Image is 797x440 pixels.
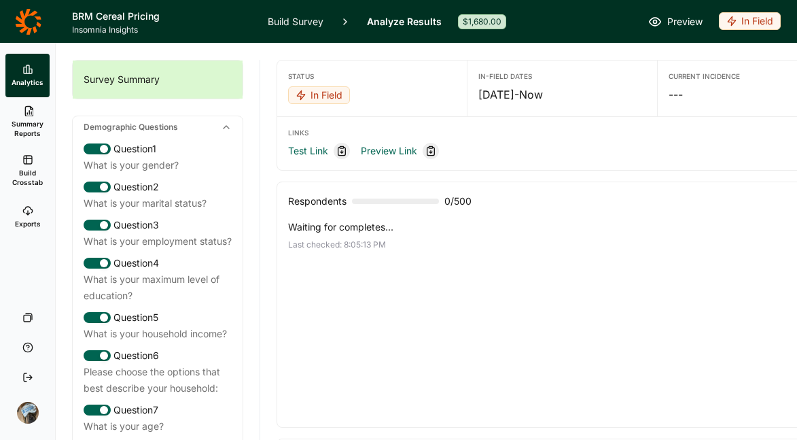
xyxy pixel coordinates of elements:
img: ocn8z7iqvmiiaveqkfqd.png [17,402,39,424]
span: 0 / 500 [444,193,472,209]
div: What is your employment status? [84,233,232,250]
div: $1,680.00 [458,14,506,29]
a: Preview Link [361,143,417,159]
a: Test Link [288,143,328,159]
div: Copy link [334,143,350,159]
h1: BRM Cereal Pricing [72,8,251,24]
div: [DATE] - Now [478,86,645,103]
div: Question 4 [84,255,232,271]
div: In Field [288,86,350,104]
div: Respondents [288,193,347,209]
span: Build Crosstab [11,168,44,187]
div: Please choose the options that best describe your household: [84,364,232,396]
div: Copy link [423,143,439,159]
div: Question 6 [84,348,232,364]
div: What is your household income? [84,326,232,342]
div: Survey Summary [73,61,243,99]
a: Build Crosstab [5,146,50,195]
div: Question 3 [84,217,232,233]
div: Status [288,71,456,81]
a: Summary Reports [5,97,50,146]
span: Preview [667,14,703,30]
a: Preview [648,14,703,30]
div: Question 5 [84,309,232,326]
div: Demographic Questions [73,116,243,138]
div: Question 2 [84,179,232,195]
div: What is your marital status? [84,195,232,211]
div: In Field [719,12,781,30]
span: Exports [15,219,41,229]
div: In-Field Dates [478,71,645,81]
div: Question 1 [84,141,232,157]
a: Analytics [5,54,50,97]
div: Question 7 [84,402,232,418]
button: In Field [288,86,350,105]
div: What is your gender? [84,157,232,173]
div: What is your age? [84,418,232,435]
span: Analytics [12,78,43,87]
span: Summary Reports [11,119,44,138]
span: Insomnia Insights [72,24,251,35]
button: In Field [719,12,781,31]
div: What is your maximum level of education? [84,271,232,304]
a: Exports [5,195,50,239]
